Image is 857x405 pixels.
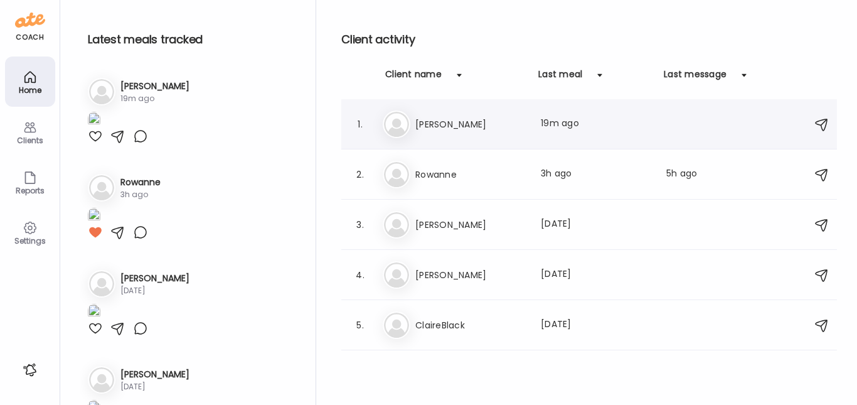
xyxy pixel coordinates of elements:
div: 1. [353,117,368,132]
div: Settings [8,237,53,245]
div: [DATE] [541,318,651,333]
img: bg-avatar-default.svg [89,175,114,200]
div: Reports [8,186,53,195]
img: bg-avatar-default.svg [384,313,409,338]
div: 5h ago [666,167,715,182]
img: images%2FXNLRd8P68leDZe4UQ6kHQhXvlWp2%2FcmvxSOatm0hhJDwugNNw%2FIIbQuxTyOTigrCMp7KSd_1080 [88,208,100,225]
h3: [PERSON_NAME] [120,80,189,93]
img: bg-avatar-default.svg [89,79,114,104]
img: images%2FO2DdA2kGrOYWE8sgcfSsqjfmtEj2%2FT6LmbWbs6DrMLtWjkNji%2FM8HA505NB5UOj1N33TdC_1080 [88,304,100,321]
h2: Latest meals tracked [88,30,295,49]
div: Last message [664,68,727,88]
h3: [PERSON_NAME] [415,117,526,132]
h2: Client activity [341,30,837,49]
h3: Rowanne [120,176,161,189]
h3: Rowanne [415,167,526,182]
div: [DATE] [120,381,189,392]
div: 2. [353,167,368,182]
div: 4. [353,267,368,283]
div: 5. [353,318,368,333]
h3: [PERSON_NAME] [415,267,526,283]
img: bg-avatar-default.svg [89,367,114,392]
img: images%2FjlKpN8HQPXM6JuTFD9UZhwueXr73%2Fl9rV31XIeDg7AUwPNXNP%2FGY7pb3mpNrcqOciESlK6_1080 [88,112,100,129]
div: [DATE] [120,285,189,296]
div: coach [16,32,44,43]
div: 19m ago [120,93,189,104]
img: bg-avatar-default.svg [384,162,409,187]
div: 3h ago [541,167,651,182]
div: Clients [8,136,53,144]
img: bg-avatar-default.svg [384,262,409,288]
img: bg-avatar-default.svg [384,112,409,137]
div: 3h ago [120,189,161,200]
img: ate [15,10,45,30]
div: Last meal [538,68,582,88]
h3: [PERSON_NAME] [415,217,526,232]
h3: [PERSON_NAME] [120,272,189,285]
div: Home [8,86,53,94]
div: [DATE] [541,217,651,232]
div: 19m ago [541,117,651,132]
img: bg-avatar-default.svg [89,271,114,296]
h3: [PERSON_NAME] [120,368,189,381]
div: 3. [353,217,368,232]
div: [DATE] [541,267,651,283]
img: bg-avatar-default.svg [384,212,409,237]
h3: ClaireBlack [415,318,526,333]
div: Client name [385,68,442,88]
